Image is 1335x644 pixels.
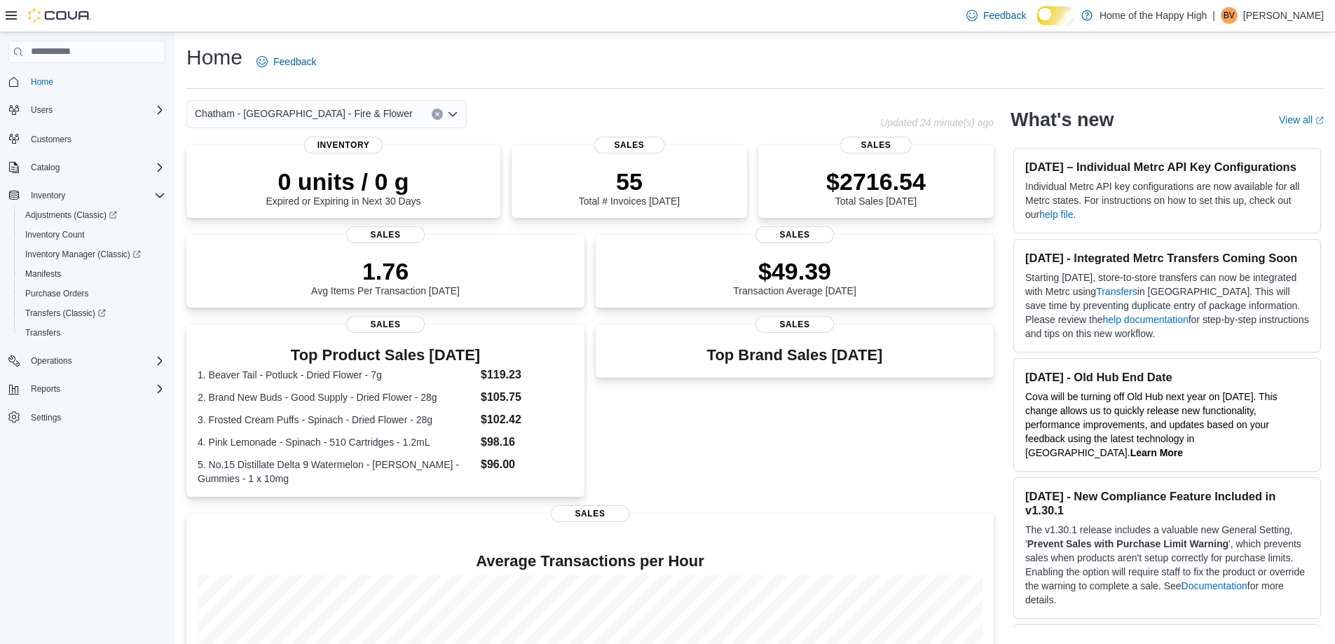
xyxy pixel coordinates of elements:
[1100,7,1207,24] p: Home of the Happy High
[25,187,165,204] span: Inventory
[983,8,1026,22] span: Feedback
[841,137,912,153] span: Sales
[1025,179,1309,221] p: Individual Metrc API key configurations are now available for all Metrc states. For instructions ...
[447,109,458,120] button: Open list of options
[481,366,573,383] dd: $119.23
[20,226,165,243] span: Inventory Count
[25,74,59,90] a: Home
[1103,314,1189,325] a: help documentation
[14,245,171,264] a: Inventory Manager (Classic)
[3,158,171,177] button: Catalog
[707,347,883,364] h3: Top Brand Sales [DATE]
[198,458,475,486] dt: 5. No.15 Distillate Delta 9 Watermelon - [PERSON_NAME] - Gummies - 1 x 10mg
[311,257,460,285] p: 1.76
[3,128,171,149] button: Customers
[25,381,165,397] span: Reports
[1025,391,1278,458] span: Cova will be turning off Old Hub next year on [DATE]. This change allows us to quickly release ne...
[31,355,72,366] span: Operations
[1279,114,1324,125] a: View allExternal link
[186,43,242,71] h1: Home
[594,137,665,153] span: Sales
[25,268,61,280] span: Manifests
[20,266,67,282] a: Manifests
[20,266,165,282] span: Manifests
[20,305,111,322] a: Transfers (Classic)
[551,505,629,522] span: Sales
[826,167,926,196] p: $2716.54
[273,55,316,69] span: Feedback
[755,226,834,243] span: Sales
[1025,251,1309,265] h3: [DATE] - Integrated Metrc Transfers Coming Soon
[195,105,413,122] span: Chatham - [GEOGRAPHIC_DATA] - Fire & Flower
[432,109,443,120] button: Clear input
[3,407,171,427] button: Settings
[25,381,66,397] button: Reports
[14,323,171,343] button: Transfers
[25,187,71,204] button: Inventory
[31,134,71,145] span: Customers
[25,130,165,147] span: Customers
[311,257,460,296] div: Avg Items Per Transaction [DATE]
[28,8,91,22] img: Cova
[14,284,171,303] button: Purchase Orders
[25,249,141,260] span: Inventory Manager (Classic)
[20,246,146,263] a: Inventory Manager (Classic)
[1039,209,1073,220] a: help file
[3,100,171,120] button: Users
[25,102,58,118] button: Users
[31,104,53,116] span: Users
[198,413,475,427] dt: 3. Frosted Cream Puffs - Spinach - Dried Flower - 28g
[20,285,165,302] span: Purchase Orders
[20,226,90,243] a: Inventory Count
[733,257,856,285] p: $49.39
[346,226,425,243] span: Sales
[1037,6,1074,25] input: Dark Mode
[755,316,834,333] span: Sales
[579,167,680,207] div: Total # Invoices [DATE]
[14,205,171,225] a: Adjustments (Classic)
[25,308,106,319] span: Transfers (Classic)
[20,207,165,224] span: Adjustments (Classic)
[1025,270,1309,341] p: Starting [DATE], store-to-store transfers can now be integrated with Metrc using in [GEOGRAPHIC_D...
[198,553,983,570] h4: Average Transactions per Hour
[8,66,165,464] nav: Complex example
[481,389,573,406] dd: $105.75
[20,207,123,224] a: Adjustments (Classic)
[346,316,425,333] span: Sales
[1025,523,1309,607] p: The v1.30.1 release includes a valuable new General Setting, ' ', which prevents sales when produ...
[25,288,89,299] span: Purchase Orders
[1025,489,1309,517] h3: [DATE] - New Compliance Feature Included in v1.30.1
[198,435,475,449] dt: 4. Pink Lemonade - Spinach - 510 Cartridges - 1.2mL
[1025,370,1309,384] h3: [DATE] - Old Hub End Date
[880,117,994,128] p: Updated 24 minute(s) ago
[1243,7,1324,24] p: [PERSON_NAME]
[1025,160,1309,174] h3: [DATE] – Individual Metrc API Key Configurations
[3,186,171,205] button: Inventory
[481,434,573,451] dd: $98.16
[14,225,171,245] button: Inventory Count
[14,264,171,284] button: Manifests
[25,327,60,338] span: Transfers
[25,73,165,90] span: Home
[25,102,165,118] span: Users
[31,162,60,173] span: Catalog
[1224,7,1235,24] span: BV
[1037,25,1038,26] span: Dark Mode
[1130,447,1183,458] a: Learn More
[579,167,680,196] p: 55
[481,411,573,428] dd: $102.42
[25,352,78,369] button: Operations
[1096,286,1137,297] a: Transfers
[25,352,165,369] span: Operations
[20,305,165,322] span: Transfers (Classic)
[198,390,475,404] dt: 2. Brand New Buds - Good Supply - Dried Flower - 28g
[1182,580,1247,591] a: Documentation
[20,324,165,341] span: Transfers
[25,159,165,176] span: Catalog
[25,409,67,426] a: Settings
[266,167,421,207] div: Expired or Expiring in Next 30 Days
[733,257,856,296] div: Transaction Average [DATE]
[1315,116,1324,125] svg: External link
[20,324,66,341] a: Transfers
